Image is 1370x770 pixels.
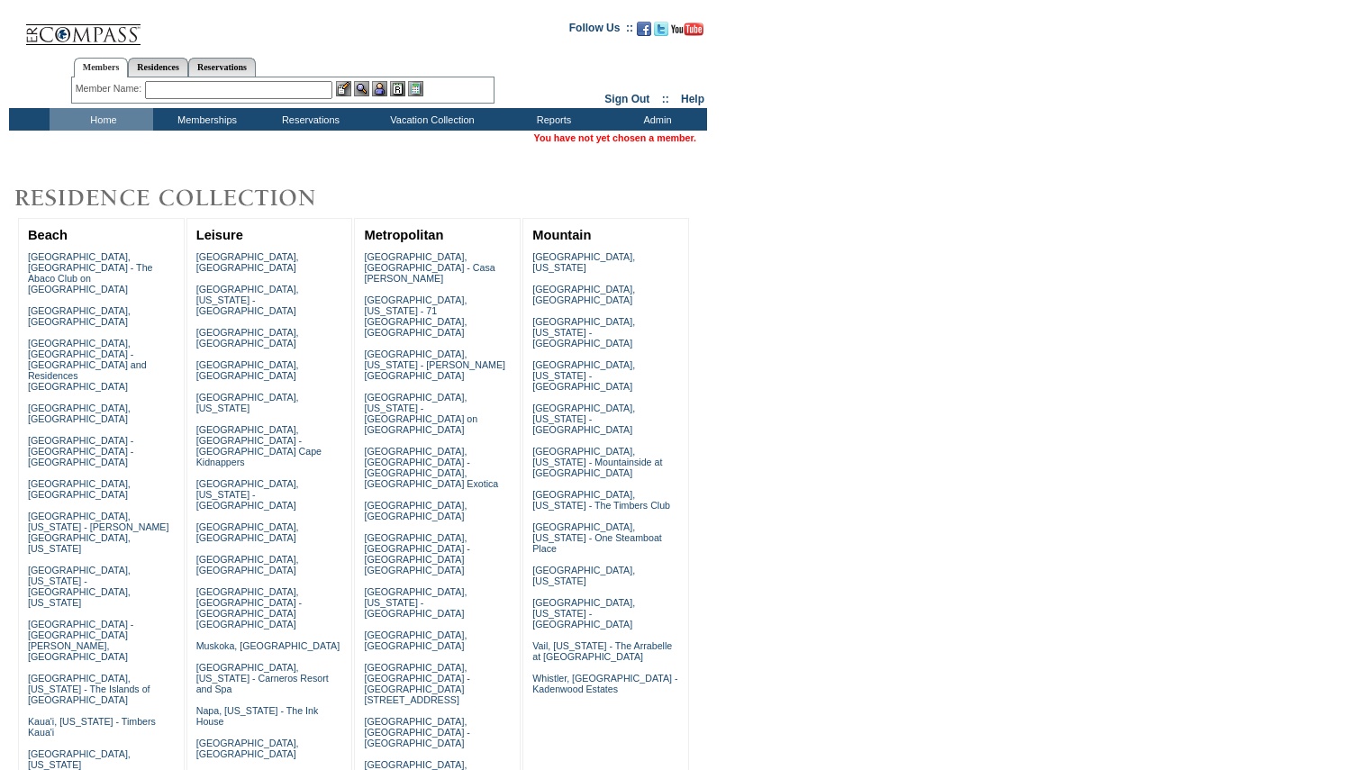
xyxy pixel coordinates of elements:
[50,108,153,131] td: Home
[662,93,669,105] span: ::
[654,27,668,38] a: Follow us on Twitter
[153,108,257,131] td: Memberships
[408,81,423,96] img: b_calculator.gif
[390,81,405,96] img: Reservations
[196,392,299,413] a: [GEOGRAPHIC_DATA], [US_STATE]
[360,108,500,131] td: Vacation Collection
[257,108,360,131] td: Reservations
[196,327,299,349] a: [GEOGRAPHIC_DATA], [GEOGRAPHIC_DATA]
[654,22,668,36] img: Follow us on Twitter
[532,640,672,662] a: Vail, [US_STATE] - The Arrabelle at [GEOGRAPHIC_DATA]
[28,673,150,705] a: [GEOGRAPHIC_DATA], [US_STATE] - The Islands of [GEOGRAPHIC_DATA]
[196,359,299,381] a: [GEOGRAPHIC_DATA], [GEOGRAPHIC_DATA]
[532,316,635,349] a: [GEOGRAPHIC_DATA], [US_STATE] - [GEOGRAPHIC_DATA]
[196,738,299,759] a: [GEOGRAPHIC_DATA], [GEOGRAPHIC_DATA]
[364,662,469,705] a: [GEOGRAPHIC_DATA], [GEOGRAPHIC_DATA] - [GEOGRAPHIC_DATA][STREET_ADDRESS]
[28,403,131,424] a: [GEOGRAPHIC_DATA], [GEOGRAPHIC_DATA]
[196,662,329,694] a: [GEOGRAPHIC_DATA], [US_STATE] - Carneros Resort and Spa
[364,294,467,338] a: [GEOGRAPHIC_DATA], [US_STATE] - 71 [GEOGRAPHIC_DATA], [GEOGRAPHIC_DATA]
[364,228,443,242] a: Metropolitan
[532,359,635,392] a: [GEOGRAPHIC_DATA], [US_STATE] - [GEOGRAPHIC_DATA]
[532,597,635,630] a: [GEOGRAPHIC_DATA], [US_STATE] - [GEOGRAPHIC_DATA]
[28,716,156,738] a: Kaua'i, [US_STATE] - Timbers Kaua'i
[372,81,387,96] img: Impersonate
[28,619,133,662] a: [GEOGRAPHIC_DATA] - [GEOGRAPHIC_DATA][PERSON_NAME], [GEOGRAPHIC_DATA]
[637,27,651,38] a: Become our fan on Facebook
[364,630,467,651] a: [GEOGRAPHIC_DATA], [GEOGRAPHIC_DATA]
[196,640,340,651] a: Muskoka, [GEOGRAPHIC_DATA]
[532,673,677,694] a: Whistler, [GEOGRAPHIC_DATA] - Kadenwood Estates
[188,58,256,77] a: Reservations
[196,586,302,630] a: [GEOGRAPHIC_DATA], [GEOGRAPHIC_DATA] - [GEOGRAPHIC_DATA] [GEOGRAPHIC_DATA]
[364,500,467,521] a: [GEOGRAPHIC_DATA], [GEOGRAPHIC_DATA]
[364,716,469,748] a: [GEOGRAPHIC_DATA], [GEOGRAPHIC_DATA] - [GEOGRAPHIC_DATA]
[28,251,153,294] a: [GEOGRAPHIC_DATA], [GEOGRAPHIC_DATA] - The Abaco Club on [GEOGRAPHIC_DATA]
[28,435,133,467] a: [GEOGRAPHIC_DATA] - [GEOGRAPHIC_DATA] - [GEOGRAPHIC_DATA]
[196,251,299,273] a: [GEOGRAPHIC_DATA], [GEOGRAPHIC_DATA]
[196,284,299,316] a: [GEOGRAPHIC_DATA], [US_STATE] - [GEOGRAPHIC_DATA]
[28,748,131,770] a: [GEOGRAPHIC_DATA], [US_STATE]
[28,478,131,500] a: [GEOGRAPHIC_DATA], [GEOGRAPHIC_DATA]
[128,58,188,77] a: Residences
[364,392,477,435] a: [GEOGRAPHIC_DATA], [US_STATE] - [GEOGRAPHIC_DATA] on [GEOGRAPHIC_DATA]
[500,108,603,131] td: Reports
[76,81,145,96] div: Member Name:
[532,228,591,242] a: Mountain
[671,27,703,38] a: Subscribe to our YouTube Channel
[532,403,635,435] a: [GEOGRAPHIC_DATA], [US_STATE] - [GEOGRAPHIC_DATA]
[28,228,68,242] a: Beach
[569,20,633,41] td: Follow Us ::
[603,108,707,131] td: Admin
[364,251,494,284] a: [GEOGRAPHIC_DATA], [GEOGRAPHIC_DATA] - Casa [PERSON_NAME]
[28,565,131,608] a: [GEOGRAPHIC_DATA], [US_STATE] - [GEOGRAPHIC_DATA], [US_STATE]
[532,521,662,554] a: [GEOGRAPHIC_DATA], [US_STATE] - One Steamboat Place
[24,9,141,46] img: Compass Home
[9,180,360,216] img: Destinations by Exclusive Resorts
[196,705,319,727] a: Napa, [US_STATE] - The Ink House
[604,93,649,105] a: Sign Out
[28,305,131,327] a: [GEOGRAPHIC_DATA], [GEOGRAPHIC_DATA]
[196,554,299,575] a: [GEOGRAPHIC_DATA], [GEOGRAPHIC_DATA]
[28,338,147,392] a: [GEOGRAPHIC_DATA], [GEOGRAPHIC_DATA] - [GEOGRAPHIC_DATA] and Residences [GEOGRAPHIC_DATA]
[637,22,651,36] img: Become our fan on Facebook
[196,424,322,467] a: [GEOGRAPHIC_DATA], [GEOGRAPHIC_DATA] - [GEOGRAPHIC_DATA] Cape Kidnappers
[532,446,662,478] a: [GEOGRAPHIC_DATA], [US_STATE] - Mountainside at [GEOGRAPHIC_DATA]
[364,532,469,575] a: [GEOGRAPHIC_DATA], [GEOGRAPHIC_DATA] - [GEOGRAPHIC_DATA] [GEOGRAPHIC_DATA]
[354,81,369,96] img: View
[28,511,169,554] a: [GEOGRAPHIC_DATA], [US_STATE] - [PERSON_NAME][GEOGRAPHIC_DATA], [US_STATE]
[532,565,635,586] a: [GEOGRAPHIC_DATA], [US_STATE]
[196,228,243,242] a: Leisure
[196,521,299,543] a: [GEOGRAPHIC_DATA], [GEOGRAPHIC_DATA]
[681,93,704,105] a: Help
[196,478,299,511] a: [GEOGRAPHIC_DATA], [US_STATE] - [GEOGRAPHIC_DATA]
[534,132,696,143] span: You have not yet chosen a member.
[532,251,635,273] a: [GEOGRAPHIC_DATA], [US_STATE]
[336,81,351,96] img: b_edit.gif
[9,27,23,28] img: i.gif
[364,349,505,381] a: [GEOGRAPHIC_DATA], [US_STATE] - [PERSON_NAME][GEOGRAPHIC_DATA]
[532,284,635,305] a: [GEOGRAPHIC_DATA], [GEOGRAPHIC_DATA]
[74,58,129,77] a: Members
[671,23,703,36] img: Subscribe to our YouTube Channel
[532,489,670,511] a: [GEOGRAPHIC_DATA], [US_STATE] - The Timbers Club
[364,446,498,489] a: [GEOGRAPHIC_DATA], [GEOGRAPHIC_DATA] - [GEOGRAPHIC_DATA], [GEOGRAPHIC_DATA] Exotica
[364,586,467,619] a: [GEOGRAPHIC_DATA], [US_STATE] - [GEOGRAPHIC_DATA]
